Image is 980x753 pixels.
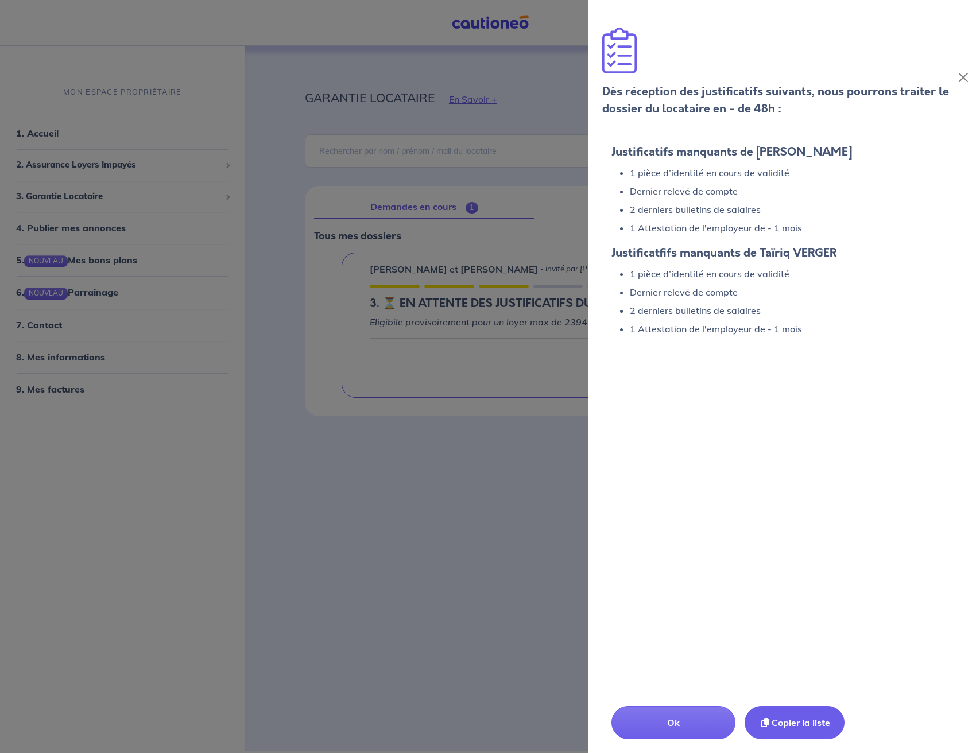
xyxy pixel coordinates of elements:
[611,706,735,739] button: Ok
[955,68,971,87] button: Close
[630,219,957,237] li: 1 Attestation de l'employeur de - 1 mois
[630,182,957,200] li: Dernier relevé de compte
[630,265,957,283] li: 1 pièce d’identité en cours de validité
[630,200,957,219] li: 2 derniers bulletins de salaires
[611,145,957,159] h5: Justificatifs manquants de [PERSON_NAME]
[630,301,957,320] li: 2 derniers bulletins de salaires
[611,246,957,260] h5: Justificatfifs manquants de Taïriq VERGER
[602,83,955,118] p: Dès réception des justificatifs suivants, nous pourrons traiter le dossier du locataire en - de 4...
[630,164,957,182] li: 1 pièce d’identité en cours de validité
[630,320,957,338] li: 1 Attestation de l'employeur de - 1 mois
[640,716,707,729] p: Ok
[745,706,845,739] button: Copier la liste
[630,283,957,301] li: Dernier relevé de compte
